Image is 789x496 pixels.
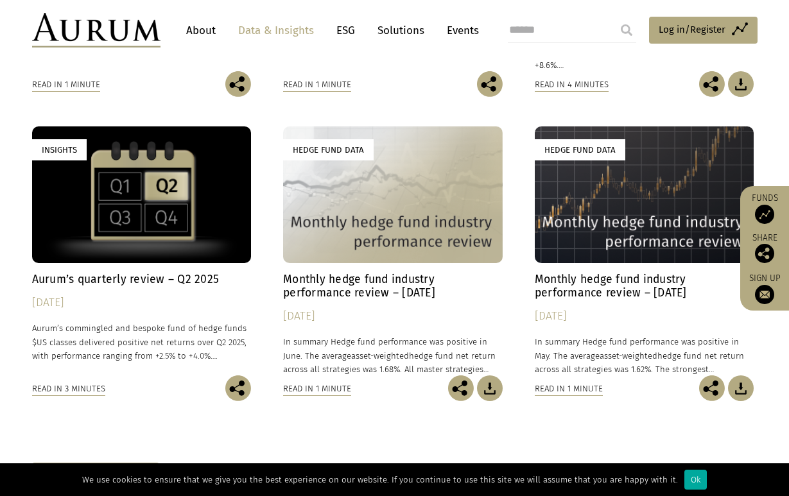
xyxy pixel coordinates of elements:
[283,382,351,396] div: Read in 1 minute
[755,205,774,224] img: Access Funds
[747,234,783,263] div: Share
[535,126,754,376] a: Hedge Fund Data Monthly hedge fund industry performance review – [DATE] [DATE] In summary Hedge f...
[32,126,252,376] a: Insights Aurum’s quarterly review – Q2 2025 [DATE] Aurum’s commingled and bespoke fund of hedge f...
[283,126,503,376] a: Hedge Fund Data Monthly hedge fund industry performance review – [DATE] [DATE] In summary Hedge f...
[477,71,503,97] img: Share this post
[659,22,725,37] span: Log in/Register
[448,375,474,401] img: Share this post
[32,321,252,362] p: Aurum’s commingled and bespoke fund of hedge funds $US classes delivered positive net returns ove...
[32,139,87,160] div: Insights
[225,71,251,97] img: Share this post
[232,19,320,42] a: Data & Insights
[755,285,774,304] img: Sign up to our newsletter
[684,470,707,490] div: Ok
[283,273,503,300] h4: Monthly hedge fund industry performance review – [DATE]
[535,307,754,325] div: [DATE]
[180,19,222,42] a: About
[283,139,374,160] div: Hedge Fund Data
[649,17,758,44] a: Log in/Register
[728,375,754,401] img: Download Article
[283,307,503,325] div: [DATE]
[477,375,503,401] img: Download Article
[535,335,754,375] p: In summary Hedge fund performance was positive in May. The average hedge fund net return across a...
[535,139,625,160] div: Hedge Fund Data
[225,375,251,401] img: Share this post
[283,335,503,375] p: In summary Hedge fund performance was positive in June. The average hedge fund net return across ...
[535,273,754,300] h4: Monthly hedge fund industry performance review – [DATE]
[600,351,657,361] span: asset-weighted
[32,273,252,286] h4: Aurum’s quarterly review – Q2 2025
[699,71,725,97] img: Share this post
[371,19,431,42] a: Solutions
[32,294,252,312] div: [DATE]
[699,375,725,401] img: Share this post
[351,351,409,361] span: asset-weighted
[330,19,361,42] a: ESG
[614,17,639,43] input: Submit
[32,13,160,47] img: Aurum
[755,244,774,263] img: Share this post
[535,78,609,92] div: Read in 4 minutes
[747,273,783,304] a: Sign up
[283,78,351,92] div: Read in 1 minute
[32,382,105,396] div: Read in 3 minutes
[728,71,754,97] img: Download Article
[32,78,100,92] div: Read in 1 minute
[747,192,783,224] a: Funds
[535,382,603,396] div: Read in 1 minute
[440,19,479,42] a: Events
